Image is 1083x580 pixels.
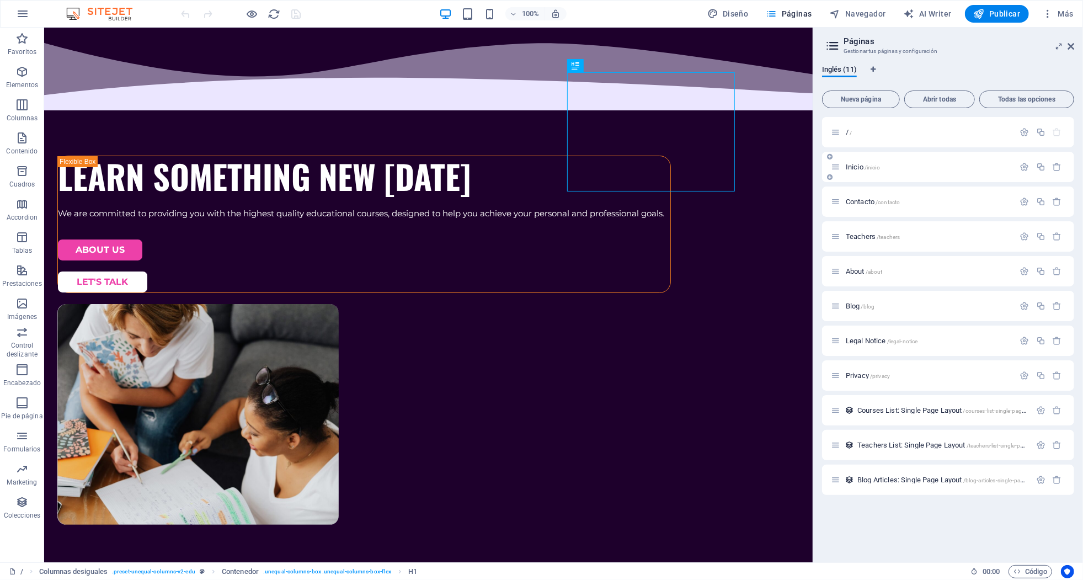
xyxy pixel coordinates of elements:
div: Duplicar [1036,232,1045,241]
div: Configuración [1020,301,1029,311]
span: Más [1042,8,1074,19]
span: Contacto [846,198,900,206]
p: Accordion [7,213,38,222]
div: Eliminar [1053,475,1062,485]
i: Volver a cargar página [268,8,281,20]
span: 00 00 [983,565,1000,578]
span: /blog-articles-single-page-layout [963,477,1044,483]
span: Haz clic para abrir la página [846,128,852,136]
p: Contenido [6,147,38,156]
span: Diseño [707,8,749,19]
div: Eliminar [1053,406,1062,415]
div: Teachers List: Single Page Layout/teachers-list-single-page-layout [854,441,1031,449]
button: Todas las opciones [979,91,1074,108]
span: Haz clic para abrir la página [857,406,1042,414]
div: Courses List: Single Page Layout/courses-list-single-page-layout [854,407,1031,414]
p: Colecciones [4,511,40,520]
button: Páginas [762,5,817,23]
div: Legal Notice/legal-notice [842,337,1015,344]
div: Configuración [1020,232,1029,241]
span: Haz clic para abrir la página [846,267,883,275]
div: Eliminar [1053,440,1062,450]
h2: Páginas [844,36,1074,46]
span: Haz clic para abrir la página [846,232,900,241]
div: Inicio/inicio [842,163,1015,171]
div: Este diseño se usa como una plantilla para todos los elementos (como por ejemplo un post de un bl... [845,406,854,415]
p: Cuadros [9,180,35,189]
span: AI Writer [904,8,952,19]
span: Código [1013,565,1047,578]
div: Contacto/contacto [842,198,1015,205]
p: Imágenes [7,312,37,321]
span: Nueva página [827,96,895,103]
button: Nueva página [822,91,900,108]
div: La página principal no puede eliminarse [1053,127,1062,137]
span: Haz clic para abrir la página [857,441,1046,449]
span: Haz clic para abrir la página [846,371,890,380]
p: Marketing [7,478,37,487]
span: Navegador [830,8,886,19]
span: /about [866,269,883,275]
span: Haz clic para abrir la página [857,476,1043,484]
span: . unequal-columns-box .unequal-columns-box-flex [263,565,391,578]
span: Haz clic para abrir la página [846,337,917,345]
button: Diseño [703,5,753,23]
i: Al redimensionar, ajustar el nivel de zoom automáticamente para ajustarse al dispositivo elegido. [551,9,561,19]
button: Abrir todas [904,91,975,108]
button: AI Writer [899,5,956,23]
span: /legal-notice [887,338,918,344]
div: Blog/blog [842,302,1015,310]
span: /courses-list-single-page-layout [963,408,1042,414]
div: Duplicar [1036,371,1045,380]
div: Duplicar [1036,301,1045,311]
div: Configuración [1036,475,1045,485]
span: Inglés (11) [822,63,857,78]
p: Elementos [6,81,38,89]
h6: Tiempo de la sesión [971,565,1000,578]
div: Configuración [1020,162,1029,172]
div: Configuración [1020,371,1029,380]
span: /inicio [865,164,880,171]
div: Duplicar [1036,162,1045,172]
p: Tablas [12,246,33,255]
div: Duplicar [1036,127,1045,137]
div: Eliminar [1053,371,1062,380]
div: About/about [842,268,1015,275]
div: Duplicar [1036,267,1045,276]
span: /teachers [877,234,900,240]
span: / [850,130,852,136]
div: // [842,129,1015,136]
nav: breadcrumb [39,565,417,578]
div: Configuración [1020,267,1029,276]
span: Haz clic para abrir la página [846,302,874,310]
span: Inicio [846,163,880,171]
p: Encabezado [3,379,41,387]
span: . preset-unequal-columns-v2-edu [112,565,195,578]
div: Configuración [1020,197,1029,206]
span: Páginas [766,8,812,19]
button: reload [268,7,281,20]
span: /teachers-list-single-page-layout [967,443,1047,449]
span: /contacto [876,199,900,205]
div: Eliminar [1053,162,1062,172]
div: Configuración [1020,336,1029,345]
div: Eliminar [1053,336,1062,345]
div: Configuración [1020,127,1029,137]
p: Prestaciones [2,279,41,288]
div: Este diseño se usa como una plantilla para todos los elementos (como por ejemplo un post de un bl... [845,475,854,485]
div: Eliminar [1053,301,1062,311]
div: Duplicar [1036,197,1045,206]
p: Columnas [7,114,38,123]
h3: Gestionar tus páginas y configuración [844,46,1052,56]
div: Configuración [1036,440,1045,450]
div: Configuración [1036,406,1045,415]
span: Abrir todas [909,96,970,103]
h6: 100% [522,7,540,20]
div: Privacy/privacy [842,372,1015,379]
i: Este elemento es un preajuste personalizable [200,568,205,574]
button: 100% [505,7,545,20]
div: Duplicar [1036,336,1045,345]
div: Eliminar [1053,232,1062,241]
span: Haz clic para seleccionar y doble clic para editar [408,565,417,578]
div: Teachers/teachers [842,233,1015,240]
